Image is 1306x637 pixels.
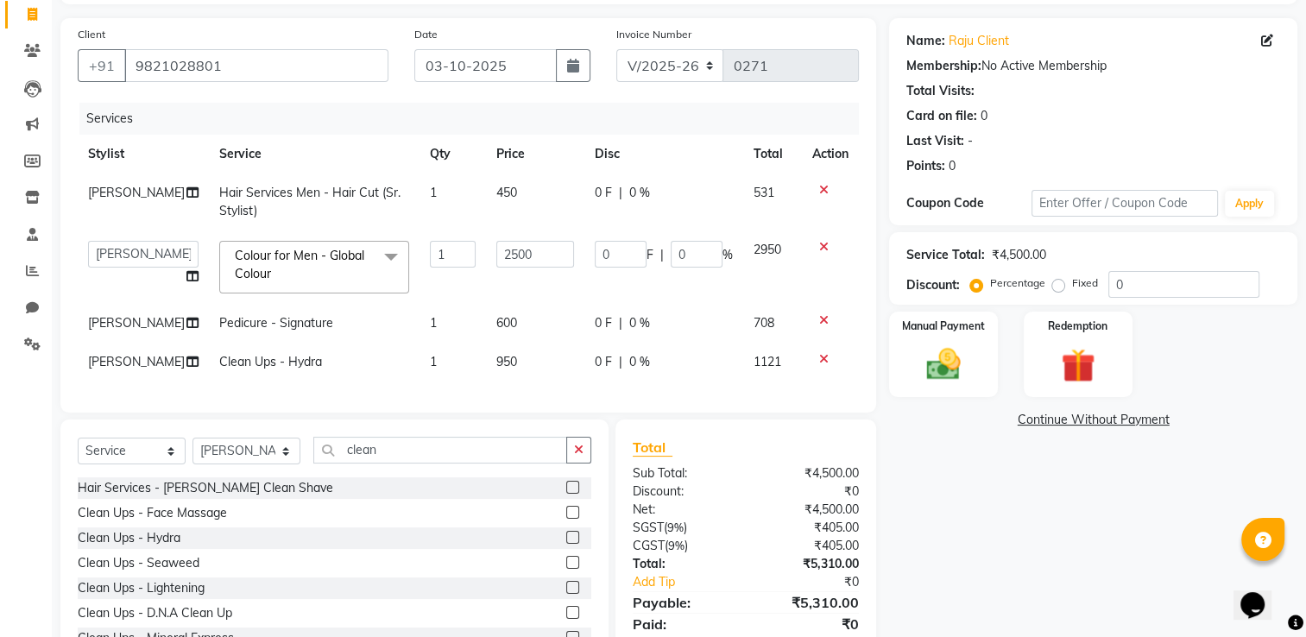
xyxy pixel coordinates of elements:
span: 9% [668,539,685,552]
span: 1 [430,354,437,369]
th: Stylist [78,135,209,173]
span: | [619,353,622,371]
span: 600 [496,315,517,331]
label: Manual Payment [902,318,985,334]
span: Hair Services Men - Hair Cut (Sr. Stylist) [219,185,401,218]
span: | [619,184,622,202]
div: Payable: [620,592,746,613]
div: No Active Membership [906,57,1280,75]
div: ₹405.00 [746,519,872,537]
input: Search by Name/Mobile/Email/Code [124,49,388,82]
div: Clean Ups - D.N.A Clean Up [78,604,232,622]
div: Hair Services - [PERSON_NAME] Clean Shave [78,479,333,497]
div: ₹0 [746,482,872,501]
div: ₹5,310.00 [746,592,872,613]
th: Service [209,135,420,173]
span: Total [633,438,672,457]
div: ( ) [620,537,746,555]
span: Colour for Men - Global Colour [235,248,364,281]
div: Discount: [620,482,746,501]
div: Services [79,103,872,135]
span: 450 [496,185,517,200]
input: Enter Offer / Coupon Code [1032,190,1218,217]
div: Points: [906,157,945,175]
a: x [271,266,279,281]
div: ₹5,310.00 [746,555,872,573]
span: [PERSON_NAME] [88,185,185,200]
div: 0 [949,157,956,175]
div: ₹4,500.00 [992,246,1046,264]
div: ( ) [620,519,746,537]
div: Clean Ups - Seaweed [78,554,199,572]
label: Invoice Number [616,27,691,42]
label: Fixed [1072,275,1098,291]
div: Last Visit: [906,132,964,150]
span: SGST [633,520,664,535]
div: Card on file: [906,107,977,125]
iframe: chat widget [1233,568,1289,620]
div: Name: [906,32,945,50]
div: Total Visits: [906,82,975,100]
span: Pedicure - Signature [219,315,333,331]
img: _gift.svg [1050,344,1106,387]
div: Clean Ups - Face Massage [78,504,227,522]
a: Add Tip [620,573,767,591]
div: Clean Ups - Lightening [78,579,205,597]
div: ₹405.00 [746,537,872,555]
span: 0 % [629,184,650,202]
div: Paid: [620,614,746,634]
span: | [619,314,622,332]
span: 1 [430,185,437,200]
th: Total [743,135,803,173]
label: Redemption [1048,318,1107,334]
div: Coupon Code [906,194,1031,212]
span: 1 [430,315,437,331]
div: Service Total: [906,246,985,264]
span: 0 F [595,184,612,202]
div: Total: [620,555,746,573]
div: ₹4,500.00 [746,464,872,482]
span: 708 [754,315,774,331]
label: Date [414,27,438,42]
a: Raju Client [949,32,1009,50]
span: 531 [754,185,774,200]
button: +91 [78,49,126,82]
div: ₹0 [767,573,873,591]
label: Client [78,27,105,42]
span: [PERSON_NAME] [88,315,185,331]
span: 0 F [595,353,612,371]
span: F [647,246,653,264]
div: ₹4,500.00 [746,501,872,519]
th: Price [486,135,584,173]
div: Discount: [906,276,960,294]
span: 1121 [754,354,781,369]
span: CGST [633,538,665,553]
input: Search or Scan [313,437,567,464]
button: Apply [1225,191,1274,217]
span: 9% [667,520,684,534]
span: 950 [496,354,517,369]
span: | [660,246,664,264]
span: % [722,246,733,264]
img: _cash.svg [916,344,971,384]
div: Sub Total: [620,464,746,482]
th: Qty [420,135,486,173]
span: 0 % [629,353,650,371]
div: Net: [620,501,746,519]
div: - [968,132,973,150]
span: 0 % [629,314,650,332]
span: [PERSON_NAME] [88,354,185,369]
span: 2950 [754,242,781,257]
a: Continue Without Payment [893,411,1294,429]
th: Disc [584,135,743,173]
div: Clean Ups - Hydra [78,529,180,547]
label: Percentage [990,275,1045,291]
div: ₹0 [746,614,872,634]
div: Membership: [906,57,981,75]
div: 0 [981,107,987,125]
span: Clean Ups - Hydra [219,354,322,369]
span: 0 F [595,314,612,332]
th: Action [802,135,859,173]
